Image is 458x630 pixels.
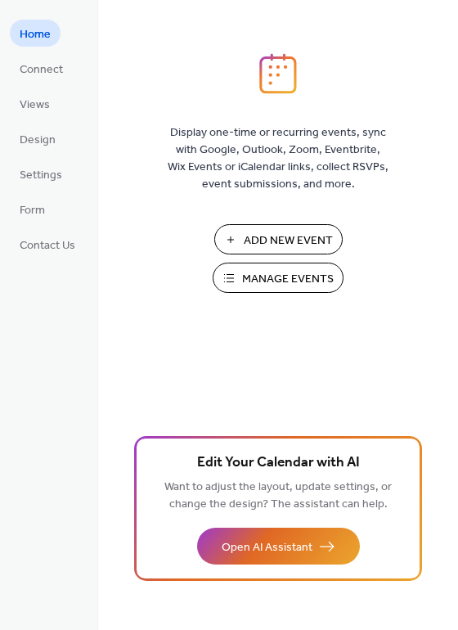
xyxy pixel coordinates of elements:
a: Views [10,90,60,117]
span: Manage Events [242,271,334,288]
span: Display one-time or recurring events, sync with Google, Outlook, Zoom, Eventbrite, Wix Events or ... [168,124,388,193]
span: Settings [20,167,62,184]
span: Edit Your Calendar with AI [197,452,360,475]
button: Open AI Assistant [197,528,360,565]
span: Design [20,132,56,149]
a: Form [10,196,55,223]
span: Connect [20,61,63,79]
button: Add New Event [214,224,343,254]
a: Design [10,125,65,152]
a: Settings [10,160,72,187]
a: Contact Us [10,231,85,258]
span: Add New Event [244,232,333,250]
a: Home [10,20,61,47]
span: Open AI Assistant [222,539,312,556]
span: Contact Us [20,237,75,254]
img: logo_icon.svg [259,53,297,94]
span: Want to adjust the layout, update settings, or change the design? The assistant can help. [164,476,392,515]
a: Connect [10,55,73,82]
span: Views [20,97,50,114]
button: Manage Events [213,263,343,293]
span: Form [20,202,45,219]
span: Home [20,26,51,43]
